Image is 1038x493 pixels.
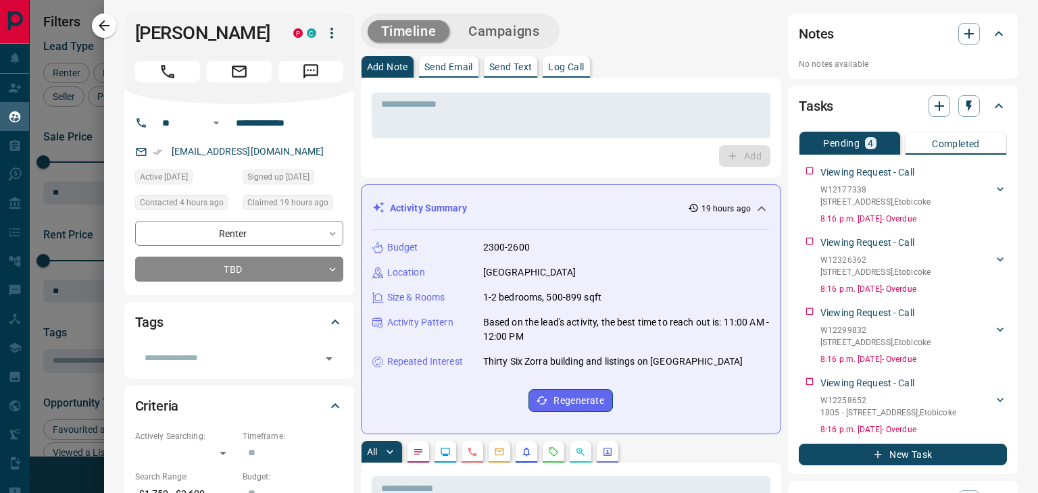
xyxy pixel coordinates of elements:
[932,139,980,149] p: Completed
[135,257,343,282] div: TBD
[390,201,467,215] p: Activity Summary
[483,265,576,280] p: [GEOGRAPHIC_DATA]
[372,196,770,221] div: Activity Summary19 hours ago
[135,195,236,214] div: Wed Aug 13 2025
[820,266,931,278] p: [STREET_ADDRESS] , Etobicoke
[494,446,505,457] svg: Emails
[799,90,1007,122] div: Tasks
[140,196,224,209] span: Contacted 4 hours ago
[387,315,453,330] p: Activity Pattern
[135,395,179,417] h2: Criteria
[367,62,408,72] p: Add Note
[387,290,445,305] p: Size & Rooms
[820,423,1007,436] p: 8:16 p.m. [DATE] - Overdue
[820,283,1007,295] p: 8:16 p.m. [DATE] - Overdue
[483,355,743,369] p: Thirty Six Zorra building and listings on [GEOGRAPHIC_DATA]
[548,62,584,72] p: Log Call
[424,62,473,72] p: Send Email
[799,23,834,45] h2: Notes
[820,306,914,320] p: Viewing Request - Call
[135,430,236,442] p: Actively Searching:
[243,195,343,214] div: Tue Aug 12 2025
[208,115,224,131] button: Open
[135,170,236,188] div: Tue Aug 12 2025
[135,221,343,246] div: Renter
[135,22,273,44] h1: [PERSON_NAME]
[367,447,378,457] p: All
[701,203,751,215] p: 19 hours ago
[489,62,533,72] p: Send Text
[820,392,1007,421] div: W122586521805 - [STREET_ADDRESS],Etobicoke
[799,444,1007,465] button: New Task
[820,254,931,266] p: W12326362
[521,446,532,457] svg: Listing Alerts
[799,58,1007,70] p: No notes available
[153,147,162,157] svg: Email Verified
[455,20,553,43] button: Campaigns
[467,446,478,457] svg: Calls
[548,446,559,457] svg: Requests
[387,265,425,280] p: Location
[820,336,931,348] p: [STREET_ADDRESS] , Etobicoke
[799,95,833,117] h2: Tasks
[247,170,310,184] span: Signed up [DATE]
[820,324,931,336] p: W12299832
[820,251,1007,281] div: W12326362[STREET_ADDRESS],Etobicoke
[243,170,343,188] div: Thu Aug 07 2025
[440,446,451,457] svg: Lead Browsing Activity
[172,146,324,157] a: [EMAIL_ADDRESS][DOMAIN_NAME]
[207,61,272,82] span: Email
[820,236,914,250] p: Viewing Request - Call
[140,170,188,184] span: Active [DATE]
[820,394,956,407] p: W12258652
[135,390,343,422] div: Criteria
[483,290,601,305] p: 1-2 bedrooms, 500-899 sqft
[528,389,613,412] button: Regenerate
[320,349,339,368] button: Open
[820,196,931,208] p: [STREET_ADDRESS] , Etobicoke
[307,28,316,38] div: condos.ca
[483,240,530,255] p: 2300-2600
[135,311,164,333] h2: Tags
[820,181,1007,211] div: W12177338[STREET_ADDRESS],Etobicoke
[368,20,450,43] button: Timeline
[820,184,931,196] p: W12177338
[820,376,914,390] p: Viewing Request - Call
[823,138,860,148] p: Pending
[820,165,914,180] p: Viewing Request - Call
[135,306,343,338] div: Tags
[483,315,770,344] p: Based on the lead's activity, the best time to reach out is: 11:00 AM - 12:00 PM
[413,446,424,457] svg: Notes
[575,446,586,457] svg: Opportunities
[135,471,236,483] p: Search Range:
[820,321,1007,351] div: W12299832[STREET_ADDRESS],Etobicoke
[820,353,1007,365] p: 8:16 p.m. [DATE] - Overdue
[278,61,343,82] span: Message
[387,355,463,369] p: Repeated Interest
[135,61,200,82] span: Call
[243,430,343,442] p: Timeframe:
[868,138,873,148] p: 4
[820,407,956,419] p: 1805 - [STREET_ADDRESS] , Etobicoke
[602,446,613,457] svg: Agent Actions
[820,213,1007,225] p: 8:16 p.m. [DATE] - Overdue
[387,240,418,255] p: Budget
[799,18,1007,50] div: Notes
[243,471,343,483] p: Budget:
[293,28,303,38] div: property.ca
[247,196,328,209] span: Claimed 19 hours ago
